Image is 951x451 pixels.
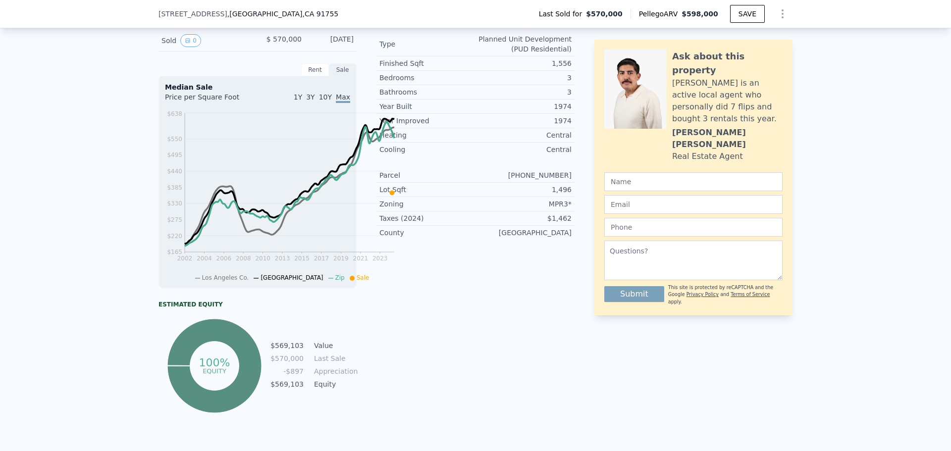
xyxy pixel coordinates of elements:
[379,170,475,180] div: Parcel
[197,255,212,262] tspan: 2004
[329,63,357,76] div: Sale
[379,145,475,154] div: Cooling
[312,340,357,351] td: Value
[672,127,783,150] div: [PERSON_NAME] [PERSON_NAME]
[266,35,302,43] span: $ 570,000
[604,172,783,191] input: Name
[270,366,304,377] td: -$897
[261,274,323,281] span: [GEOGRAPHIC_DATA]
[294,255,310,262] tspan: 2015
[167,151,182,158] tspan: $495
[158,301,357,308] div: Estimated Equity
[227,9,338,19] span: , [GEOGRAPHIC_DATA]
[294,93,302,101] span: 1Y
[202,274,249,281] span: Los Angeles Co.
[475,199,572,209] div: MPR3*
[314,255,329,262] tspan: 2017
[475,87,572,97] div: 3
[379,116,475,126] div: Year Improved
[379,39,475,49] div: Type
[357,274,370,281] span: Sale
[167,136,182,143] tspan: $550
[379,101,475,111] div: Year Built
[353,255,369,262] tspan: 2021
[379,87,475,97] div: Bathrooms
[773,4,792,24] button: Show Options
[475,34,572,54] div: Planned Unit Development (PUD Residential)
[167,110,182,117] tspan: $638
[672,50,783,77] div: Ask about this property
[310,34,354,47] div: [DATE]
[586,9,623,19] span: $570,000
[475,73,572,83] div: 3
[379,73,475,83] div: Bedrooms
[203,367,226,374] tspan: equity
[475,145,572,154] div: Central
[379,199,475,209] div: Zoning
[301,63,329,76] div: Rent
[312,353,357,364] td: Last Sale
[270,379,304,390] td: $569,103
[312,379,357,390] td: Equity
[275,255,290,262] tspan: 2013
[687,292,719,297] a: Privacy Policy
[216,255,232,262] tspan: 2006
[475,213,572,223] div: $1,462
[379,185,475,195] div: Lot Sqft
[475,130,572,140] div: Central
[177,255,193,262] tspan: 2002
[167,249,182,255] tspan: $165
[379,130,475,140] div: Heating
[335,274,345,281] span: Zip
[333,255,349,262] tspan: 2019
[668,284,783,305] div: This site is protected by reCAPTCHA and the Google and apply.
[682,10,718,18] span: $598,000
[379,58,475,68] div: Finished Sqft
[604,286,664,302] button: Submit
[199,356,230,369] tspan: 100%
[319,93,332,101] span: 10Y
[165,92,258,108] div: Price per Square Foot
[604,195,783,214] input: Email
[167,216,182,223] tspan: $275
[731,292,770,297] a: Terms of Service
[302,10,338,18] span: , CA 91755
[255,255,270,262] tspan: 2010
[475,58,572,68] div: 1,556
[539,9,586,19] span: Last Sold for
[167,184,182,191] tspan: $385
[336,93,350,103] span: Max
[372,255,388,262] tspan: 2023
[167,233,182,240] tspan: $220
[475,116,572,126] div: 1974
[672,150,743,162] div: Real Estate Agent
[306,93,315,101] span: 3Y
[475,101,572,111] div: 1974
[730,5,765,23] button: SAVE
[604,218,783,237] input: Phone
[639,9,682,19] span: Pellego ARV
[167,200,182,207] tspan: $330
[475,170,572,180] div: [PHONE_NUMBER]
[161,34,250,47] div: Sold
[379,213,475,223] div: Taxes (2024)
[180,34,201,47] button: View historical data
[475,228,572,238] div: [GEOGRAPHIC_DATA]
[379,228,475,238] div: County
[270,340,304,351] td: $569,103
[270,353,304,364] td: $570,000
[312,366,357,377] td: Appreciation
[167,168,182,175] tspan: $440
[672,77,783,125] div: [PERSON_NAME] is an active local agent who personally did 7 flips and bought 3 rentals this year.
[165,82,350,92] div: Median Sale
[236,255,251,262] tspan: 2008
[158,9,227,19] span: [STREET_ADDRESS]
[475,185,572,195] div: 1,496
